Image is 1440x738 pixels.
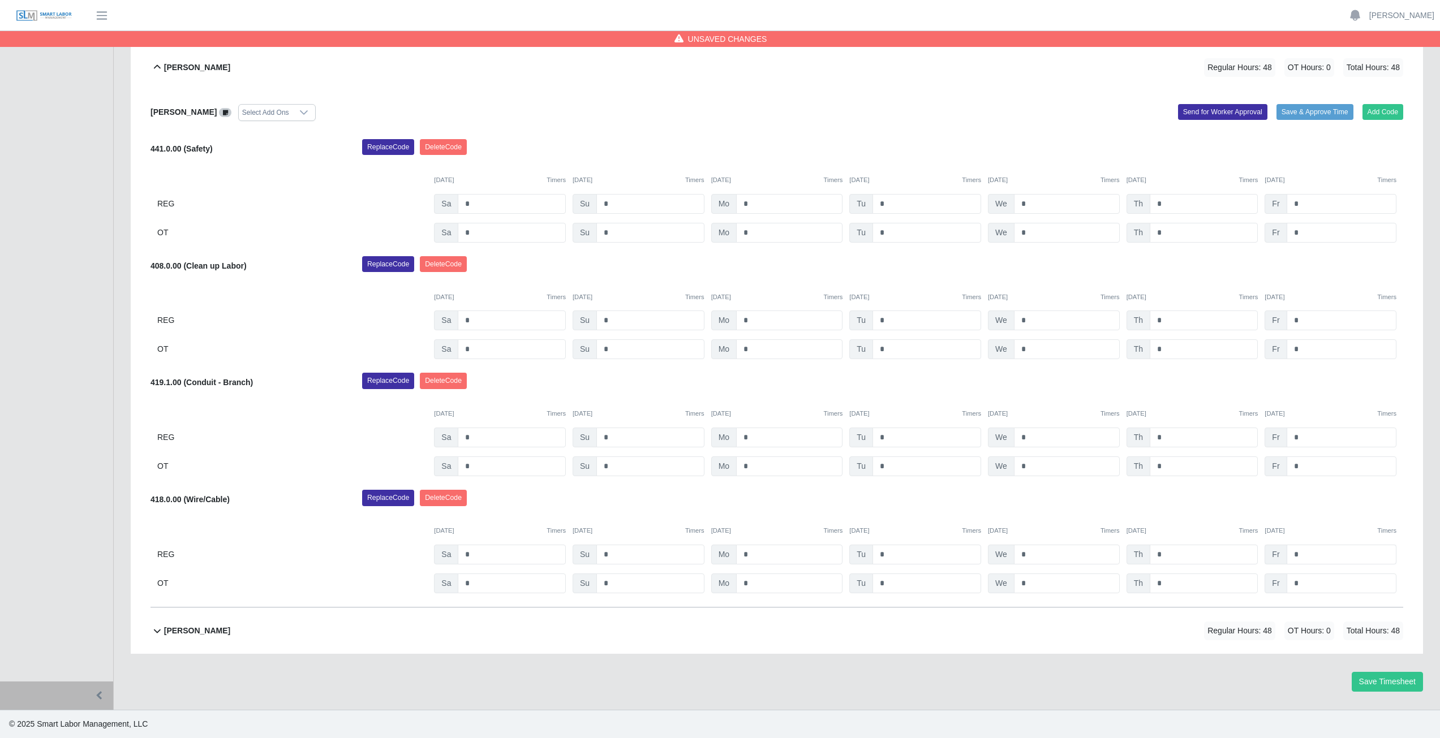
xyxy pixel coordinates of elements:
span: Th [1127,545,1150,564]
span: We [988,545,1015,564]
span: Fr [1265,339,1287,359]
span: Regular Hours: 48 [1204,58,1275,77]
span: OT Hours: 0 [1284,622,1334,640]
span: Mo [711,339,737,359]
span: Sa [434,456,458,476]
button: Timers [547,526,566,536]
span: Fr [1265,428,1287,447]
div: [DATE] [434,526,566,536]
button: Send for Worker Approval [1178,104,1267,120]
div: [DATE] [711,175,843,185]
button: [PERSON_NAME] Regular Hours: 48 OT Hours: 0 Total Hours: 48 [151,45,1403,90]
button: Timers [1377,175,1396,185]
button: Timers [962,175,981,185]
button: Save Timesheet [1352,672,1423,692]
b: 418.0.00 (Wire/Cable) [151,495,230,504]
button: Timers [1377,526,1396,536]
span: Su [573,545,597,564]
span: Sa [434,573,458,593]
span: Tu [849,428,873,447]
div: REG [157,545,427,564]
div: [DATE] [1265,292,1396,302]
button: [PERSON_NAME] Regular Hours: 48 OT Hours: 0 Total Hours: 48 [151,608,1403,654]
button: Timers [685,175,704,185]
span: Su [573,310,597,330]
div: [DATE] [573,409,704,418]
button: Timers [685,292,704,302]
span: Th [1127,310,1150,330]
button: Timers [962,292,981,302]
button: Timers [547,292,566,302]
button: Timers [1101,292,1120,302]
div: REG [157,194,427,214]
div: [DATE] [1265,409,1396,418]
div: [DATE] [849,409,981,418]
span: We [988,194,1015,214]
img: SLM Logo [16,10,72,22]
b: [PERSON_NAME] [164,625,230,637]
div: [DATE] [1127,409,1258,418]
span: Total Hours: 48 [1343,622,1403,640]
span: Mo [711,456,737,476]
div: REG [157,428,427,447]
div: OT [157,223,427,243]
span: Sa [434,194,458,214]
b: [PERSON_NAME] [151,107,217,116]
button: DeleteCode [420,490,467,506]
span: Tu [849,456,873,476]
div: Select Add Ons [239,105,293,120]
span: Sa [434,428,458,447]
span: Total Hours: 48 [1343,58,1403,77]
button: ReplaceCode [362,139,414,155]
div: [DATE] [711,409,843,418]
button: Timers [1101,526,1120,536]
button: ReplaceCode [362,490,414,506]
span: Th [1127,223,1150,243]
button: Timers [1101,409,1120,418]
span: Su [573,573,597,593]
span: Regular Hours: 48 [1204,622,1275,640]
div: [DATE] [573,292,704,302]
button: Timers [1239,292,1258,302]
div: [DATE] [434,292,566,302]
button: Timers [1377,409,1396,418]
div: [DATE] [1127,292,1258,302]
div: REG [157,310,427,330]
span: Tu [849,545,873,564]
div: [DATE] [988,175,1120,185]
button: Timers [824,175,843,185]
div: OT [157,573,427,593]
button: Timers [1377,292,1396,302]
button: DeleteCode [420,373,467,389]
div: [DATE] [849,175,981,185]
div: [DATE] [711,526,843,536]
span: Th [1127,456,1150,476]
button: Timers [824,526,843,536]
span: OT Hours: 0 [1284,58,1334,77]
span: Th [1127,194,1150,214]
span: Fr [1265,310,1287,330]
span: Tu [849,194,873,214]
div: [DATE] [573,175,704,185]
button: Timers [962,526,981,536]
div: [DATE] [849,292,981,302]
button: ReplaceCode [362,256,414,272]
span: Sa [434,223,458,243]
div: [DATE] [1127,526,1258,536]
a: [PERSON_NAME] [1369,10,1434,21]
button: Timers [547,175,566,185]
button: Add Code [1362,104,1404,120]
div: [DATE] [1265,526,1396,536]
span: We [988,428,1015,447]
div: [DATE] [988,292,1120,302]
span: Th [1127,428,1150,447]
span: Fr [1265,194,1287,214]
span: Mo [711,223,737,243]
button: DeleteCode [420,139,467,155]
span: Su [573,223,597,243]
span: Mo [711,545,737,564]
span: Fr [1265,545,1287,564]
span: We [988,339,1015,359]
span: Th [1127,339,1150,359]
span: Su [573,456,597,476]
